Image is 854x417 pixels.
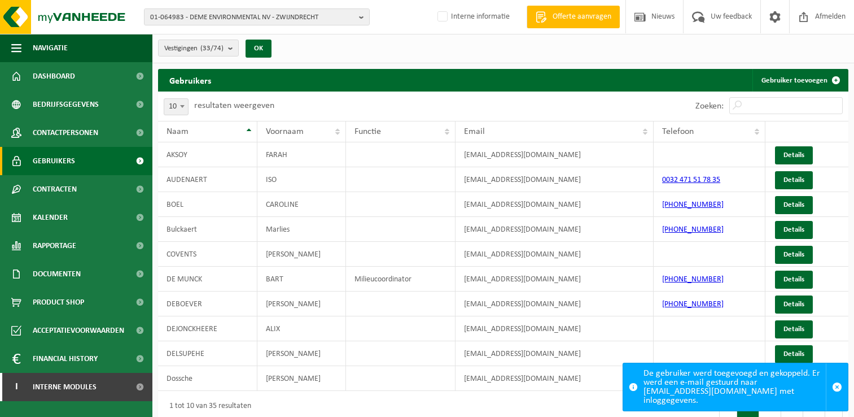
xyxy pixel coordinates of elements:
td: [PERSON_NAME] [257,242,347,267]
h2: Gebruikers [158,69,222,91]
a: Details [775,296,813,314]
td: Dossche [158,366,257,391]
span: Vestigingen [164,40,224,57]
div: De gebruiker werd toegevoegd en gekoppeld. Er werd een e-mail gestuurd naar [EMAIL_ADDRESS][DOMAI... [643,363,826,411]
td: [EMAIL_ADDRESS][DOMAIN_NAME] [456,192,654,217]
td: DELSUPEHE [158,341,257,366]
a: Details [775,221,813,239]
button: Vestigingen(33/74) [158,40,239,57]
span: I [11,373,21,401]
td: Marlies [257,217,347,242]
span: Product Shop [33,288,84,316]
td: [EMAIL_ADDRESS][DOMAIN_NAME] [456,167,654,192]
td: [EMAIL_ADDRESS][DOMAIN_NAME] [456,316,654,341]
a: Details [775,345,813,363]
a: Details [775,196,813,214]
td: AUDENAERT [158,167,257,192]
div: 1 tot 10 van 35 resultaten [164,397,251,417]
button: OK [246,40,271,58]
td: DE MUNCK [158,267,257,292]
td: [PERSON_NAME] [257,341,347,366]
td: ALIX [257,316,347,341]
span: Telefoon [662,127,694,136]
label: Zoeken: [695,102,724,111]
td: Bulckaert [158,217,257,242]
span: Offerte aanvragen [550,11,614,23]
a: Offerte aanvragen [527,6,620,28]
a: Details [775,271,813,289]
td: [EMAIL_ADDRESS][DOMAIN_NAME] [456,341,654,366]
td: [EMAIL_ADDRESS][DOMAIN_NAME] [456,267,654,292]
td: [EMAIL_ADDRESS][DOMAIN_NAME] [456,366,654,391]
a: Details [775,171,813,189]
a: Gebruiker toevoegen [752,69,847,92]
label: resultaten weergeven [194,101,274,110]
span: 01-064983 - DEME ENVIRONMENTAL NV - ZWIJNDRECHT [150,9,354,26]
span: Contactpersonen [33,119,98,147]
count: (33/74) [200,45,224,52]
span: 10 [164,99,188,115]
td: DEBOEVER [158,292,257,316]
td: COVENTS [158,242,257,267]
span: Interne modules [33,373,97,401]
td: ISO [257,167,347,192]
span: Bedrijfsgegevens [33,90,99,119]
td: Milieucoordinator [346,267,456,292]
td: CAROLINE [257,192,347,217]
a: 0032 471 51 78 35 [662,176,720,184]
span: Functie [354,127,381,136]
a: [PHONE_NUMBER] [662,201,724,209]
td: [EMAIL_ADDRESS][DOMAIN_NAME] [456,292,654,316]
a: [PHONE_NUMBER] [662,225,724,234]
td: BART [257,267,347,292]
td: [EMAIL_ADDRESS][DOMAIN_NAME] [456,217,654,242]
span: Voornaam [266,127,304,136]
a: Details [775,320,813,338]
span: Gebruikers [33,147,75,175]
button: 01-064983 - DEME ENVIRONMENTAL NV - ZWIJNDRECHT [144,8,370,25]
span: Contracten [33,175,77,203]
span: Navigatie [33,34,68,62]
td: BOEL [158,192,257,217]
span: Naam [167,127,189,136]
span: 10 [164,98,189,115]
span: Documenten [33,260,81,288]
span: Kalender [33,203,68,232]
span: Rapportage [33,232,76,260]
a: Details [775,246,813,264]
td: AKSOY [158,142,257,167]
span: Acceptatievoorwaarden [33,316,124,345]
label: Interne informatie [435,8,510,25]
td: DEJONCKHEERE [158,316,257,341]
span: Financial History [33,345,98,373]
td: [PERSON_NAME] [257,366,347,391]
td: [EMAIL_ADDRESS][DOMAIN_NAME] [456,142,654,167]
a: [PHONE_NUMBER] [662,300,724,309]
span: Dashboard [33,62,75,90]
td: FARAH [257,142,347,167]
a: [PHONE_NUMBER] [662,275,724,284]
a: Details [775,146,813,164]
td: [EMAIL_ADDRESS][DOMAIN_NAME] [456,242,654,267]
span: Email [464,127,485,136]
td: [PERSON_NAME] [257,292,347,316]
